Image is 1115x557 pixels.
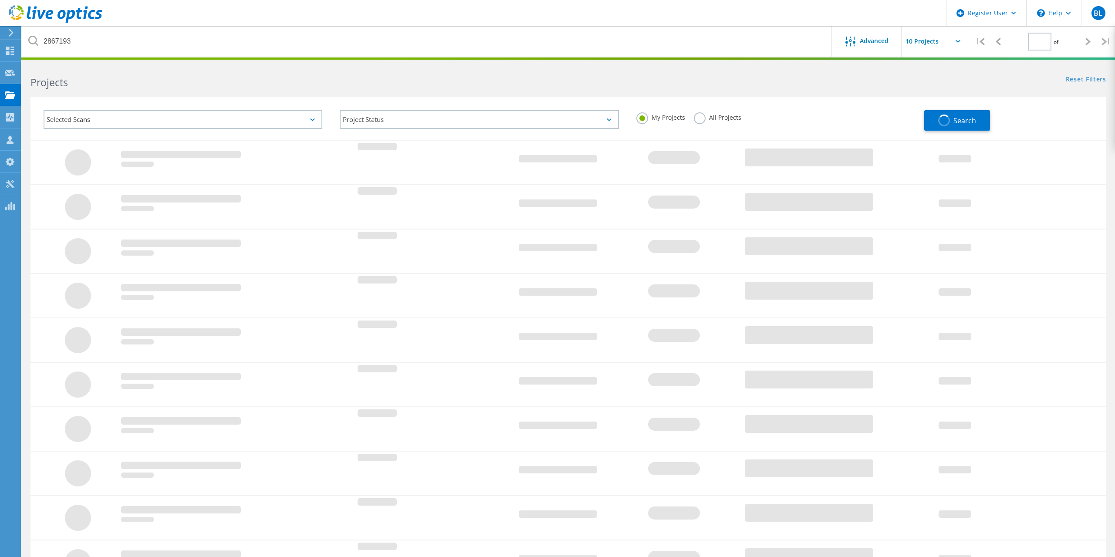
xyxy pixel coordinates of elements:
div: Project Status [340,110,618,129]
svg: \n [1037,9,1045,17]
span: BL [1094,10,1102,17]
b: Projects [30,75,68,89]
button: Search [924,110,990,131]
div: Selected Scans [44,110,322,129]
label: My Projects [636,112,685,121]
a: Live Optics Dashboard [9,18,102,24]
label: All Projects [694,112,741,121]
span: Advanced [860,38,889,44]
a: Reset Filters [1066,76,1106,84]
input: Search projects by name, owner, ID, company, etc [22,26,832,57]
span: Search [953,116,976,125]
span: of [1054,38,1058,46]
div: | [971,26,989,57]
div: | [1097,26,1115,57]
